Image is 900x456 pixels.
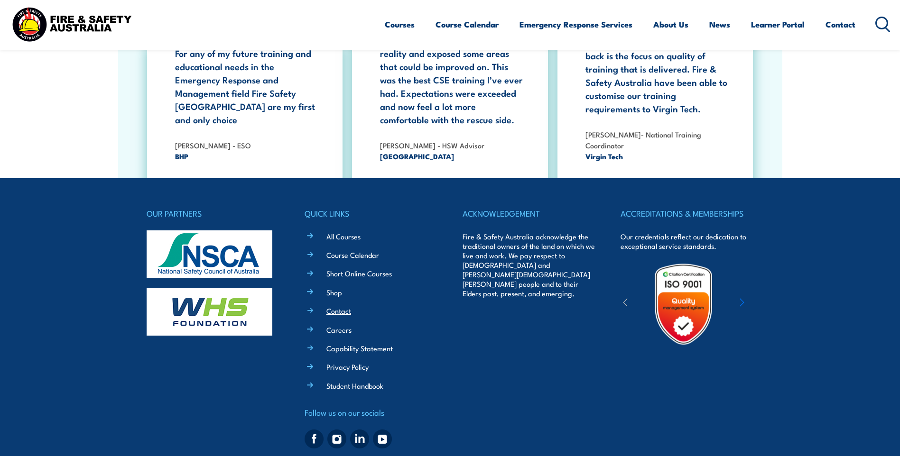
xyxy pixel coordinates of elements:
[520,12,632,37] a: Emergency Response Services
[147,288,272,336] img: whs-logo-footer
[621,232,753,251] p: Our credentials reflect our dedication to exceptional service standards.
[175,151,319,162] span: BHP
[725,288,808,320] img: ewpa-logo
[147,230,272,278] img: nsca-logo-footer
[326,325,352,335] a: Careers
[175,140,251,150] strong: [PERSON_NAME] - ESO
[436,12,499,37] a: Course Calendar
[385,12,415,37] a: Courses
[463,232,595,298] p: Fire & Safety Australia acknowledge the traditional owners of the land on which we live and work....
[175,46,319,126] p: For any of my future training and educational needs in the Emergency Response and Management fiel...
[621,207,753,220] h4: ACCREDITATIONS & MEMBERSHIPS
[326,250,379,260] a: Course Calendar
[751,12,805,37] a: Learner Portal
[326,362,369,372] a: Privacy Policy
[147,207,279,220] h4: OUR PARTNERS
[826,12,855,37] a: Contact
[585,129,701,150] strong: [PERSON_NAME]- National Training Coordinator
[326,343,393,353] a: Capability Statement
[305,406,437,419] h4: Follow us on our socials
[380,140,484,150] strong: [PERSON_NAME] - HSW Advisor
[585,151,730,162] span: Virgin Tech
[326,381,383,391] a: Student Handbook
[380,151,524,162] span: [GEOGRAPHIC_DATA]
[326,287,342,297] a: Shop
[585,36,730,115] p: The reason that we keep coming back is the focus on quality of training that is delivered. Fire &...
[326,268,392,278] a: Short Online Courses
[326,306,351,316] a: Contact
[709,12,730,37] a: News
[642,263,725,346] img: Untitled design (19)
[463,207,595,220] h4: ACKNOWLEDGEMENT
[305,207,437,220] h4: QUICK LINKS
[326,231,361,241] a: All Courses
[653,12,688,37] a: About Us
